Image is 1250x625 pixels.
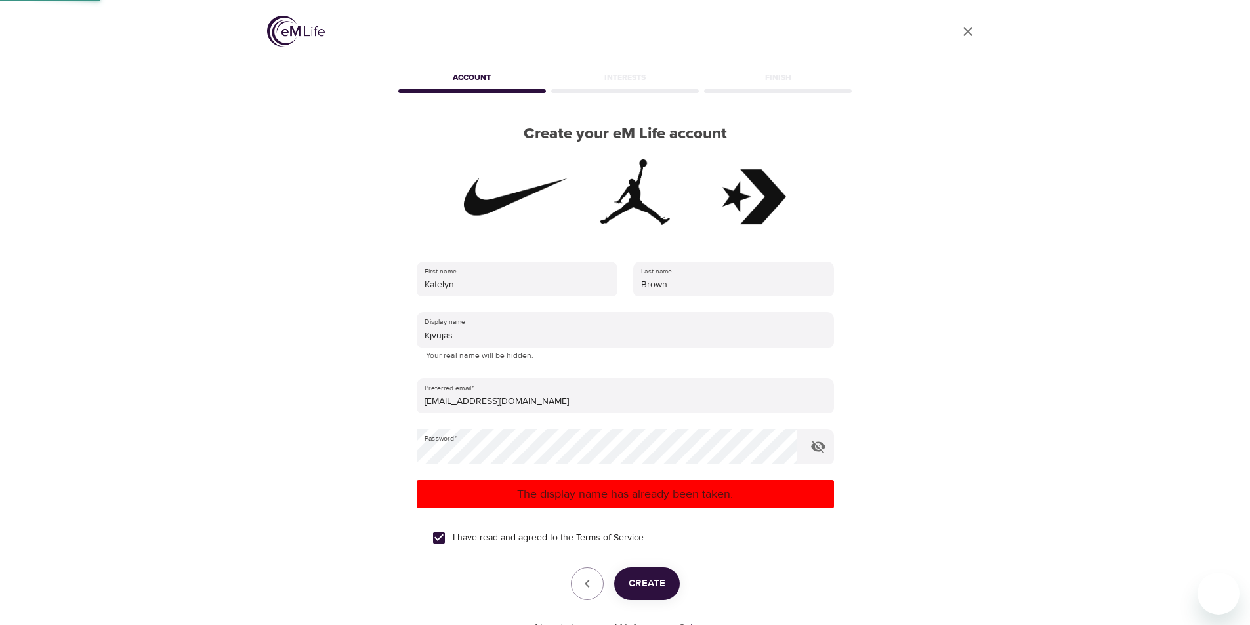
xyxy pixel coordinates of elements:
[614,567,680,600] button: Create
[464,159,786,225] img: Brand%20Affiliates%20Lockup%20_black.png
[426,350,825,363] p: Your real name will be hidden.
[576,531,644,545] a: Terms of Service
[396,125,855,144] h2: Create your eM Life account
[267,16,325,47] img: logo
[1198,573,1240,615] iframe: Button to launch messaging window
[952,16,984,47] a: close
[453,531,644,545] span: I have read and agreed to the
[629,575,665,592] span: Create
[422,485,829,503] p: The display name has already been taken.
